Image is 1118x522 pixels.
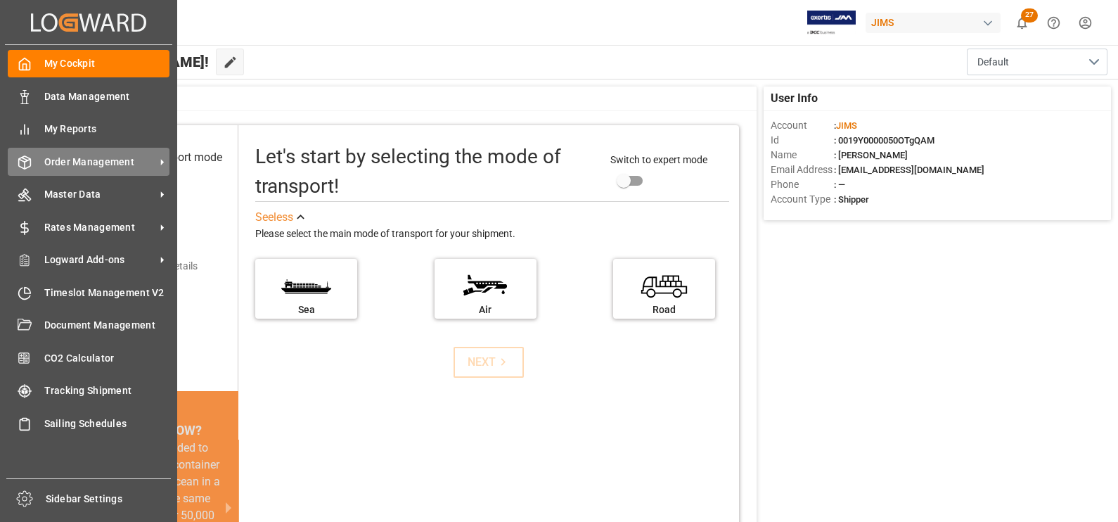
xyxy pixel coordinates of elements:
[44,187,155,202] span: Master Data
[834,194,869,205] span: : Shipper
[44,416,170,431] span: Sailing Schedules
[866,9,1006,36] button: JIMS
[967,49,1107,75] button: open menu
[44,122,170,136] span: My Reports
[807,11,856,35] img: Exertis%20JAM%20-%20Email%20Logo.jpg_1722504956.jpg
[834,150,908,160] span: : [PERSON_NAME]
[8,409,169,437] a: Sailing Schedules
[620,303,708,317] div: Road
[1038,7,1069,39] button: Help Center
[44,383,170,398] span: Tracking Shipment
[8,82,169,110] a: Data Management
[454,347,524,378] button: NEXT
[834,165,984,175] span: : [EMAIL_ADDRESS][DOMAIN_NAME]
[977,55,1009,70] span: Default
[262,303,350,317] div: Sea
[771,148,834,163] span: Name
[771,177,834,192] span: Phone
[866,13,1001,33] div: JIMS
[8,344,169,371] a: CO2 Calculator
[8,115,169,143] a: My Reports
[771,90,818,107] span: User Info
[834,179,845,190] span: : —
[255,142,596,201] div: Let's start by selecting the mode of transport!
[1021,8,1038,23] span: 27
[771,133,834,148] span: Id
[44,253,155,267] span: Logward Add-ons
[44,286,170,300] span: Timeslot Management V2
[110,259,198,274] div: Add shipping details
[834,120,857,131] span: :
[771,163,834,177] span: Email Address
[442,303,529,317] div: Air
[468,354,510,371] div: NEXT
[834,135,934,146] span: : 0019Y0000050OTgQAM
[44,351,170,366] span: CO2 Calculator
[610,154,707,165] span: Switch to expert mode
[46,492,172,507] span: Sidebar Settings
[1006,7,1038,39] button: show 27 new notifications
[255,226,729,243] div: Please select the main mode of transport for your shipment.
[44,155,155,170] span: Order Management
[771,192,834,207] span: Account Type
[44,56,170,71] span: My Cockpit
[8,50,169,77] a: My Cockpit
[8,312,169,339] a: Document Management
[8,377,169,405] a: Tracking Shipment
[44,89,170,104] span: Data Management
[44,318,170,333] span: Document Management
[44,220,155,235] span: Rates Management
[8,279,169,306] a: Timeslot Management V2
[771,118,834,133] span: Account
[836,120,857,131] span: JIMS
[255,209,293,226] div: See less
